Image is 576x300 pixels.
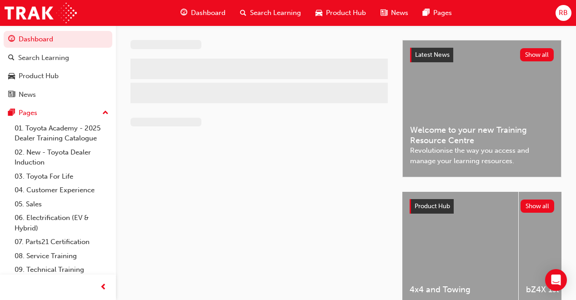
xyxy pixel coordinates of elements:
span: Product Hub [415,202,450,210]
a: 06. Electrification (EV & Hybrid) [11,211,112,235]
a: 02. New - Toyota Dealer Induction [11,145,112,170]
button: DashboardSearch LearningProduct HubNews [4,29,112,105]
button: Pages [4,105,112,121]
a: 09. Technical Training [11,263,112,277]
span: Welcome to your new Training Resource Centre [410,125,554,145]
a: search-iconSearch Learning [233,4,308,22]
div: Search Learning [18,53,69,63]
span: Pages [433,8,452,18]
a: 07. Parts21 Certification [11,235,112,249]
span: pages-icon [8,109,15,117]
a: 05. Sales [11,197,112,211]
a: guage-iconDashboard [173,4,233,22]
span: search-icon [8,54,15,62]
span: Product Hub [326,8,366,18]
div: Pages [19,108,37,118]
a: 08. Service Training [11,249,112,263]
a: 03. Toyota For Life [11,170,112,184]
span: Revolutionise the way you access and manage your learning resources. [410,145,554,166]
span: news-icon [381,7,387,19]
a: news-iconNews [373,4,416,22]
span: up-icon [102,107,109,119]
span: pages-icon [423,7,430,19]
div: Product Hub [19,71,59,81]
span: guage-icon [8,35,15,44]
span: car-icon [8,72,15,80]
span: News [391,8,408,18]
button: Show all [521,200,555,213]
a: car-iconProduct Hub [308,4,373,22]
div: News [19,90,36,100]
span: 4x4 and Towing [410,285,511,295]
span: Dashboard [191,8,225,18]
span: RB [559,8,568,18]
span: news-icon [8,91,15,99]
a: News [4,86,112,103]
a: Product Hub [4,68,112,85]
a: Latest NewsShow allWelcome to your new Training Resource CentreRevolutionise the way you access a... [402,40,561,177]
img: Trak [5,3,77,23]
button: Show all [520,48,554,61]
a: 04. Customer Experience [11,183,112,197]
a: Product HubShow all [410,199,554,214]
a: Search Learning [4,50,112,66]
a: pages-iconPages [416,4,459,22]
span: Search Learning [250,8,301,18]
a: 01. Toyota Academy - 2025 Dealer Training Catalogue [11,121,112,145]
span: search-icon [240,7,246,19]
span: guage-icon [180,7,187,19]
a: Latest NewsShow all [410,48,554,62]
div: Open Intercom Messenger [545,269,567,291]
span: prev-icon [100,282,107,293]
span: Latest News [415,51,450,59]
a: Dashboard [4,31,112,48]
span: car-icon [316,7,322,19]
button: RB [556,5,571,21]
